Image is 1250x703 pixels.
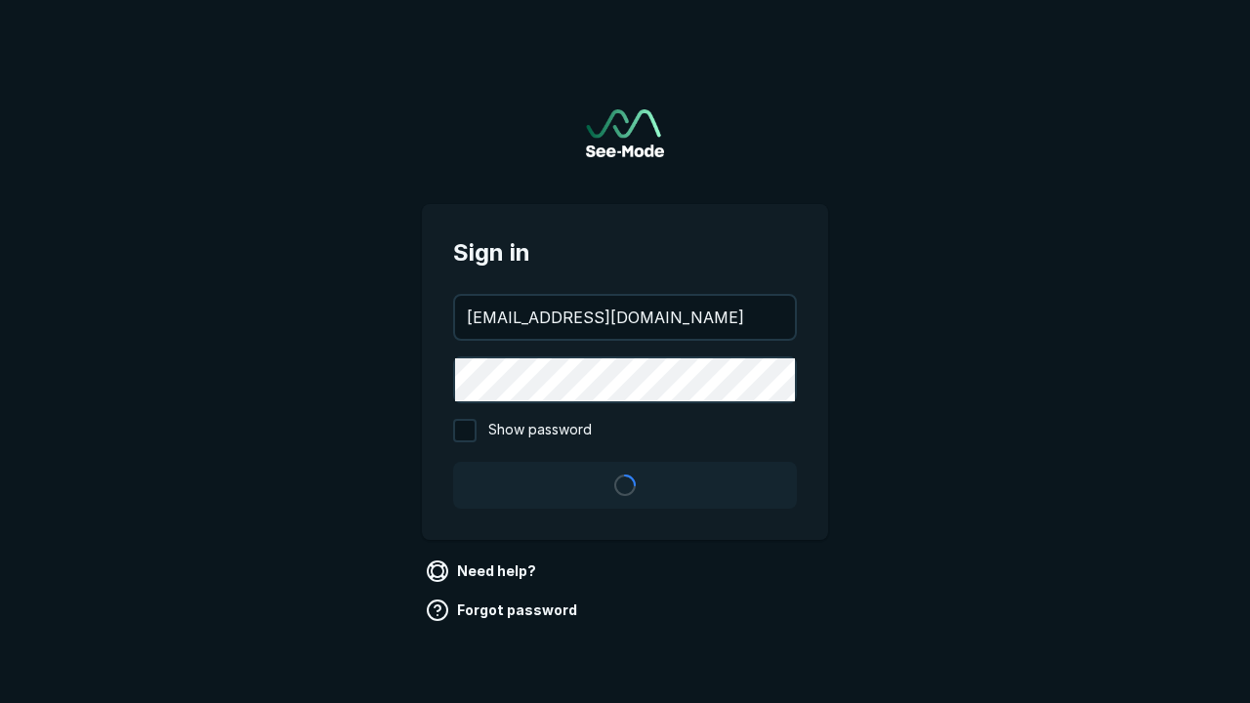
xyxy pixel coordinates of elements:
input: your@email.com [455,296,795,339]
span: Sign in [453,235,797,270]
a: Need help? [422,556,544,587]
a: Go to sign in [586,109,664,157]
img: See-Mode Logo [586,109,664,157]
span: Show password [488,419,592,442]
a: Forgot password [422,595,585,626]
